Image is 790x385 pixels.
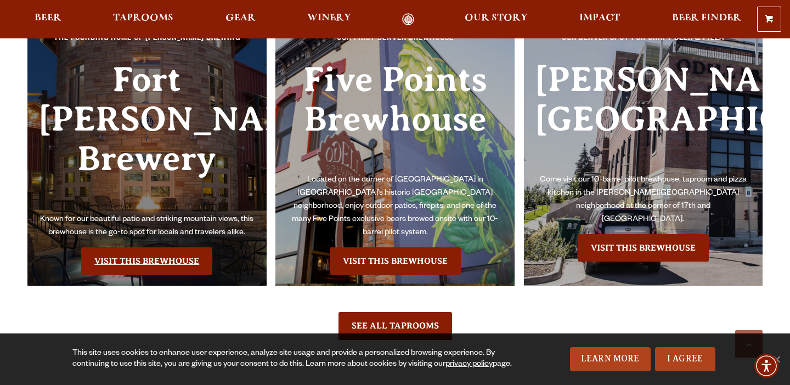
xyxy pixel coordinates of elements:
span: Beer [35,14,61,22]
a: Beer [27,13,69,26]
span: Impact [579,14,620,22]
span: Beer Finder [672,14,741,22]
a: Our Story [458,13,535,26]
div: Accessibility Menu [754,354,778,378]
span: Gear [225,14,256,22]
p: Known for our beautiful patio and striking mountain views, this brewhouse is the go-to spot for l... [38,213,256,240]
span: Our Story [465,14,528,22]
a: Learn More [570,347,651,371]
h3: Fort [PERSON_NAME] Brewery [38,60,256,214]
a: Winery [300,13,358,26]
a: Visit the Five Points Brewhouse [330,247,461,275]
a: Impact [572,13,627,26]
h3: [PERSON_NAME][GEOGRAPHIC_DATA] [535,60,752,174]
a: I Agree [655,347,715,371]
a: Visit the Sloan’s Lake Brewhouse [578,234,709,262]
a: Beer Finder [665,13,748,26]
a: Taprooms [106,13,180,26]
h3: Five Points Brewhouse [286,60,504,174]
p: Come visit our 10-barrel pilot brewhouse, taproom and pizza kitchen in the [PERSON_NAME][GEOGRAPH... [535,174,752,227]
a: privacy policy [445,360,493,369]
a: Visit the Fort Collin's Brewery & Taproom [81,247,212,275]
a: Scroll to top [735,330,763,358]
span: Taprooms [113,14,173,22]
p: The Founding Home of [PERSON_NAME] Brewing [38,32,256,52]
a: Odell Home [388,13,429,26]
a: See All Taprooms [338,312,452,339]
p: Located on the corner of [GEOGRAPHIC_DATA] in [GEOGRAPHIC_DATA]’s historic [GEOGRAPHIC_DATA] neig... [286,174,504,240]
div: This site uses cookies to enhance user experience, analyze site usage and provide a personalized ... [72,348,513,370]
span: Winery [307,14,351,22]
a: Gear [218,13,263,26]
p: Our Denver spot for craft beer & pizza [535,32,752,52]
p: Our First Denver Brewhouse [286,32,504,52]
